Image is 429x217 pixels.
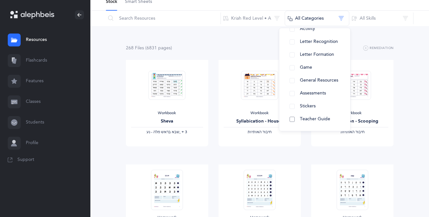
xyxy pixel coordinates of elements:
[106,11,221,26] input: Search Resources
[126,45,144,51] span: 268 File
[248,130,271,134] span: ‫חיבור האותיות‬
[300,116,330,122] span: Teacher Guide
[284,23,345,35] button: Activity
[224,118,296,125] div: Syllabication - Houses
[241,71,278,100] img: Syllabication-Workbook-Level-1-EN_Red_Houses_thumbnail_1741114032.png
[284,61,345,74] button: Game
[220,11,285,26] button: Kriah Red Level • A
[300,78,338,83] span: General Resources
[131,118,203,125] div: Sheva
[284,100,345,113] button: Stickers
[349,11,414,26] button: All Skills
[316,118,388,125] div: Syllabication - Scooping
[316,111,388,116] div: Workbook
[131,111,203,116] div: Workbook
[142,45,144,51] span: s
[284,87,345,100] button: Assessments
[284,74,345,87] button: General Resources
[131,130,203,135] div: ‪, + 3‬
[284,35,345,48] button: Letter Recognition
[17,157,34,163] span: Support
[300,26,315,31] span: Activity
[334,71,371,100] img: Syllabication-Workbook-Level-1-EN_Red_Scooping_thumbnail_1741114434.png
[224,111,296,116] div: Workbook
[300,91,326,96] span: Assessments
[285,11,349,26] button: All Categories
[341,130,364,134] span: ‫חיבור האותיות‬
[147,130,179,134] span: ‫שבא בראש מלה - נע‬
[244,170,275,210] img: Homework_L1_Letters_O_Red_EN_thumbnail_1731215195.png
[300,104,316,109] span: Stickers
[300,52,334,57] span: Letter Formation
[284,48,345,61] button: Letter Formation
[151,170,183,210] img: Homework_L1_Letters_R_EN_thumbnail_1731214661.png
[145,45,172,51] span: (6831 page )
[337,170,368,210] img: Homework_L2_Nekudos_R_EN_1_thumbnail_1731617499.png
[300,39,338,44] span: Letter Recognition
[148,71,186,100] img: Sheva-Workbook-Red_EN_thumbnail_1754012358.png
[169,45,171,51] span: s
[300,65,312,70] span: Game
[284,113,345,126] button: Teacher Guide
[363,44,394,52] button: Remediation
